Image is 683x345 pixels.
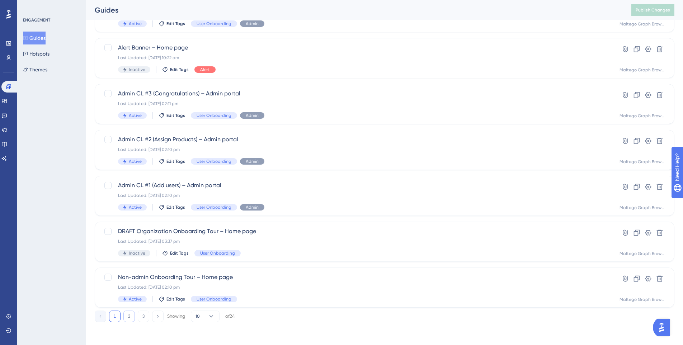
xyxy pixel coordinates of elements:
[620,67,665,73] div: Maltego Graph Browser
[246,159,259,164] span: Admin
[118,193,594,198] div: Last Updated: [DATE] 02:10 pm
[159,296,185,302] button: Edit Tags
[159,113,185,118] button: Edit Tags
[17,2,45,10] span: Need Help?
[197,204,231,210] span: User Onboarding
[118,273,594,282] span: Non-admin Onboarding Tour – Home page
[166,296,185,302] span: Edit Tags
[118,284,594,290] div: Last Updated: [DATE] 02:10 pm
[129,21,142,27] span: Active
[23,47,50,60] button: Hotspots
[197,21,231,27] span: User Onboarding
[166,21,185,27] span: Edit Tags
[200,250,235,256] span: User Onboarding
[162,67,189,72] button: Edit Tags
[118,227,594,236] span: DRAFT Organization Onboarding Tour – Home page
[620,297,665,302] div: Maltego Graph Browser
[225,313,235,320] div: of 24
[197,113,231,118] span: User Onboarding
[200,67,210,72] span: Alert
[109,311,121,322] button: 1
[118,238,594,244] div: Last Updated: [DATE] 03:37 pm
[118,147,594,152] div: Last Updated: [DATE] 02:10 pm
[95,5,613,15] div: Guides
[129,67,145,72] span: Inactive
[123,311,135,322] button: 2
[129,113,142,118] span: Active
[246,204,259,210] span: Admin
[620,113,665,119] div: Maltego Graph Browser
[129,204,142,210] span: Active
[197,296,231,302] span: User Onboarding
[636,7,670,13] span: Publish Changes
[246,21,259,27] span: Admin
[620,205,665,211] div: Maltego Graph Browser
[138,311,149,322] button: 3
[118,135,594,144] span: Admin CL #2 (Assign Products) – Admin portal
[118,181,594,190] span: Admin CL #1 (Add users) – Admin portal
[23,63,47,76] button: Themes
[129,159,142,164] span: Active
[129,250,145,256] span: Inactive
[162,250,189,256] button: Edit Tags
[118,101,594,107] div: Last Updated: [DATE] 02:11 pm
[166,159,185,164] span: Edit Tags
[620,159,665,165] div: Maltego Graph Browser
[159,159,185,164] button: Edit Tags
[159,204,185,210] button: Edit Tags
[653,317,674,338] iframe: UserGuiding AI Assistant Launcher
[159,21,185,27] button: Edit Tags
[246,113,259,118] span: Admin
[167,313,185,320] div: Showing
[23,32,46,44] button: Guides
[23,17,50,23] div: ENGAGEMENT
[191,311,220,322] button: 10
[118,55,594,61] div: Last Updated: [DATE] 10:22 am
[118,89,594,98] span: Admin CL #3 (Congratulations) – Admin portal
[166,204,185,210] span: Edit Tags
[166,113,185,118] span: Edit Tags
[196,313,200,319] span: 10
[170,250,189,256] span: Edit Tags
[620,251,665,256] div: Maltego Graph Browser
[631,4,674,16] button: Publish Changes
[620,21,665,27] div: Maltego Graph Browser
[197,159,231,164] span: User Onboarding
[118,43,594,52] span: Alert Banner – Home page
[129,296,142,302] span: Active
[170,67,189,72] span: Edit Tags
